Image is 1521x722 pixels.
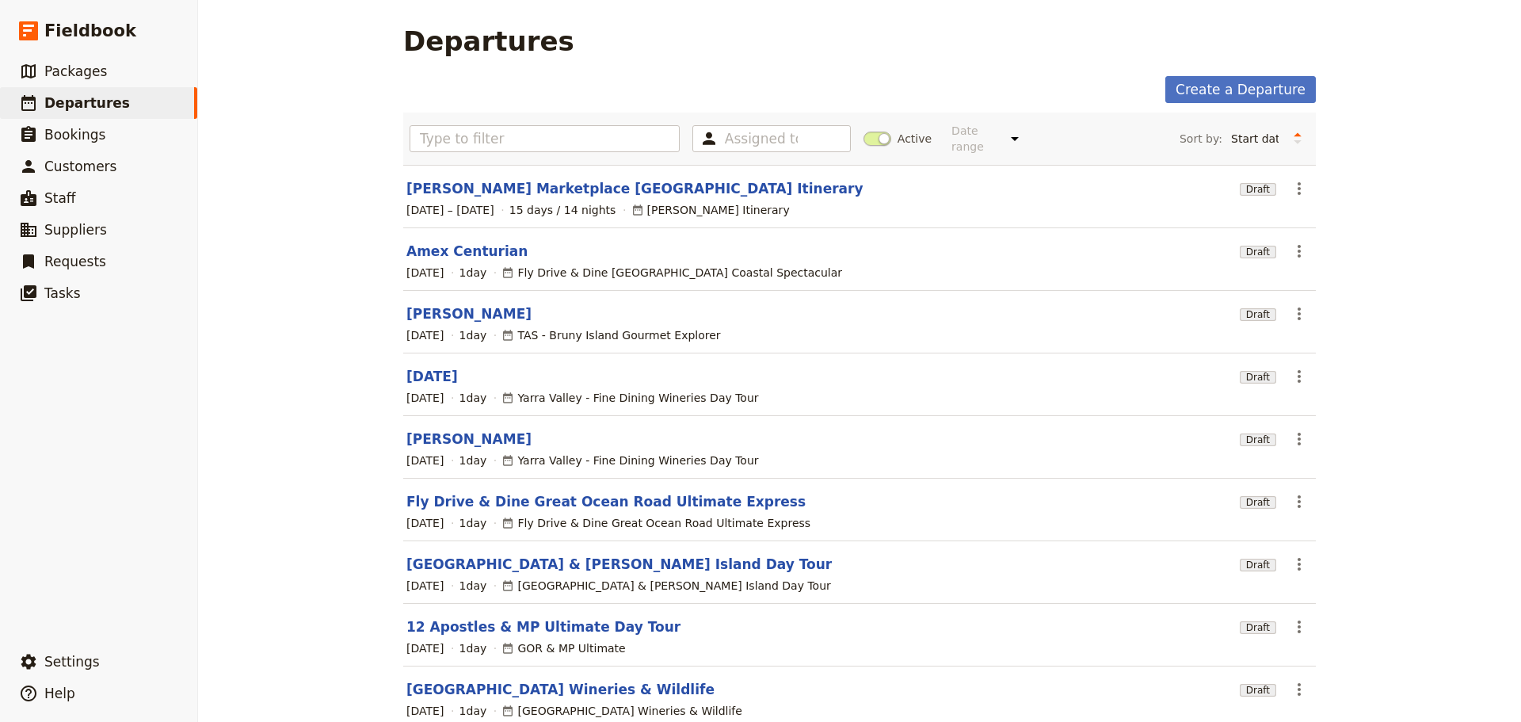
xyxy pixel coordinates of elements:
h1: Departures [403,25,574,57]
div: Yarra Valley - Fine Dining Wineries Day Tour [501,453,758,468]
a: [GEOGRAPHIC_DATA] & [PERSON_NAME] Island Day Tour [406,555,832,574]
span: 1 day [459,390,487,406]
div: TAS - Bruny Island Gourmet Explorer [501,327,720,343]
span: Draft [1240,621,1276,634]
button: Actions [1286,676,1313,703]
span: Draft [1240,246,1276,258]
span: Suppliers [44,222,107,238]
span: [DATE] [406,515,444,531]
span: Draft [1240,183,1276,196]
a: Fly Drive & Dine Great Ocean Road Ultimate Express [406,492,806,511]
span: Draft [1240,684,1276,697]
button: Actions [1286,363,1313,390]
span: Sort by: [1180,131,1222,147]
button: Actions [1286,175,1313,202]
a: Create a Departure [1165,76,1316,103]
span: [DATE] [406,327,444,343]
span: Tasks [44,285,81,301]
button: Actions [1286,300,1313,327]
button: Actions [1286,426,1313,453]
input: Assigned to [725,129,798,148]
span: [DATE] [406,390,444,406]
button: Change sort direction [1286,127,1309,151]
button: Actions [1286,551,1313,578]
span: 1 day [459,640,487,656]
span: [DATE] [406,578,444,594]
span: Requests [44,254,106,269]
a: 12 Apostles & MP Ultimate Day Tour [406,617,680,636]
a: [GEOGRAPHIC_DATA] Wineries & Wildlife [406,680,715,699]
span: 1 day [459,327,487,343]
span: Settings [44,654,100,670]
a: [PERSON_NAME] [406,304,532,323]
div: Fly Drive & Dine Great Ocean Road Ultimate Express [501,515,810,531]
span: 1 day [459,453,487,468]
select: Sort by: [1224,127,1286,151]
span: Draft [1240,308,1276,321]
span: Fieldbook [44,19,136,43]
span: 15 days / 14 nights [509,202,616,218]
button: Actions [1286,488,1313,515]
span: Staff [44,190,76,206]
span: Draft [1240,496,1276,509]
div: [GEOGRAPHIC_DATA] Wineries & Wildlife [501,703,741,719]
span: Draft [1240,371,1276,384]
span: 1 day [459,265,487,281]
button: Actions [1286,238,1313,265]
span: Draft [1240,434,1276,446]
span: [DATE] [406,703,444,719]
div: Yarra Valley - Fine Dining Wineries Day Tour [501,390,758,406]
input: Type to filter [410,125,680,152]
button: Actions [1286,613,1313,640]
div: Fly Drive & Dine [GEOGRAPHIC_DATA] Coastal Spectacular [501,265,842,281]
span: Customers [44,159,116,174]
span: Bookings [44,127,105,143]
span: [DATE] [406,640,444,656]
span: 1 day [459,578,487,594]
span: [DATE] – [DATE] [406,202,494,218]
div: [GEOGRAPHIC_DATA] & [PERSON_NAME] Island Day Tour [501,578,830,594]
span: Help [44,686,75,701]
div: [PERSON_NAME] Itinerary [631,202,790,218]
div: GOR & MP Ultimate [501,640,625,656]
span: 1 day [459,515,487,531]
a: [PERSON_NAME] Marketplace [GEOGRAPHIC_DATA] Itinerary [406,179,863,198]
a: Amex Centurian [406,242,528,261]
span: 1 day [459,703,487,719]
a: [PERSON_NAME] [406,430,532,449]
a: [DATE] [406,367,458,386]
span: Departures [44,95,130,111]
span: Packages [44,63,107,79]
span: Draft [1240,559,1276,571]
span: [DATE] [406,265,444,281]
span: Active [898,131,932,147]
span: [DATE] [406,453,444,468]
